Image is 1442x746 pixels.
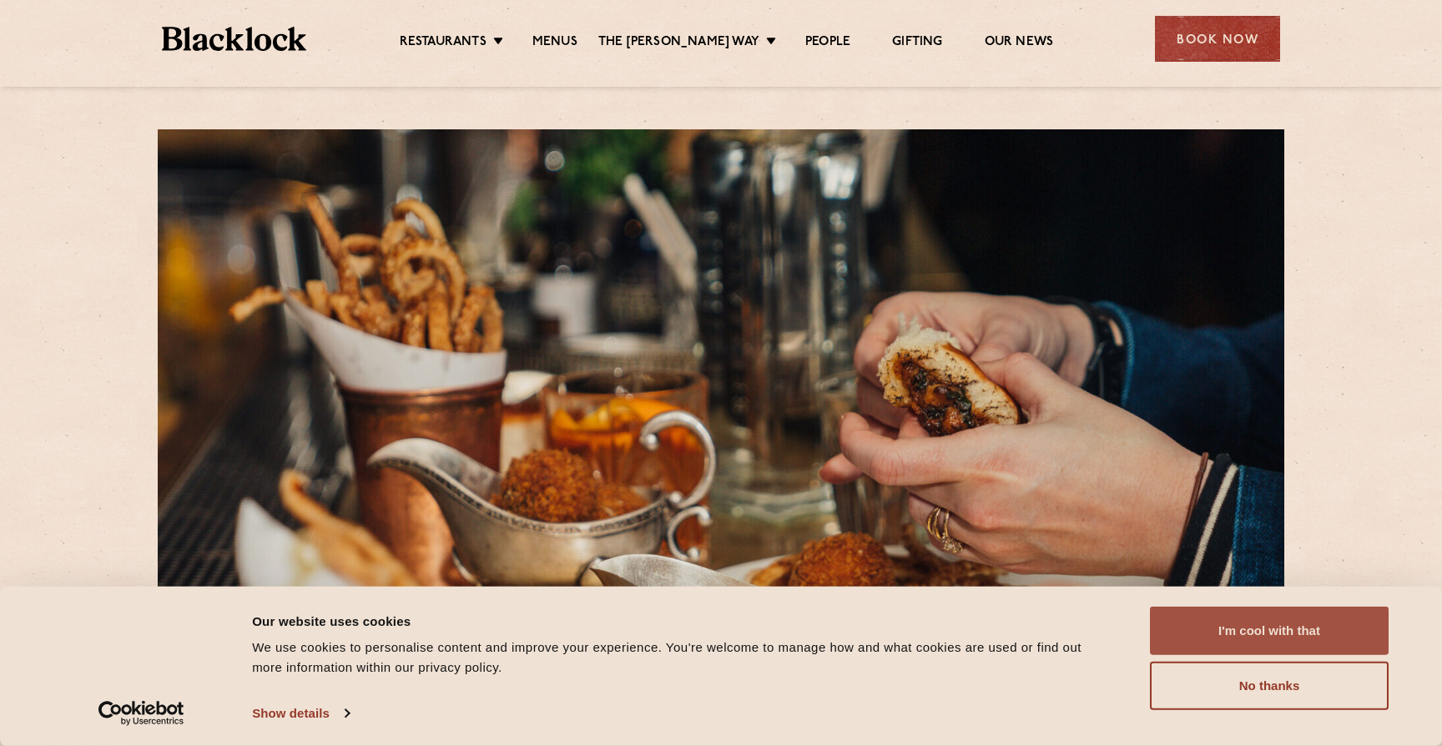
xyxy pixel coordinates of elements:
[1150,607,1389,655] button: I'm cool with that
[892,34,942,53] a: Gifting
[252,611,1112,631] div: Our website uses cookies
[598,34,759,53] a: The [PERSON_NAME] Way
[1155,16,1280,62] div: Book Now
[252,701,349,726] a: Show details
[162,27,306,51] img: BL_Textured_Logo-footer-cropped.svg
[1150,662,1389,710] button: No thanks
[400,34,487,53] a: Restaurants
[985,34,1054,53] a: Our News
[532,34,577,53] a: Menus
[805,34,850,53] a: People
[252,638,1112,678] div: We use cookies to personalise content and improve your experience. You're welcome to manage how a...
[68,701,214,726] a: Usercentrics Cookiebot - opens in a new window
